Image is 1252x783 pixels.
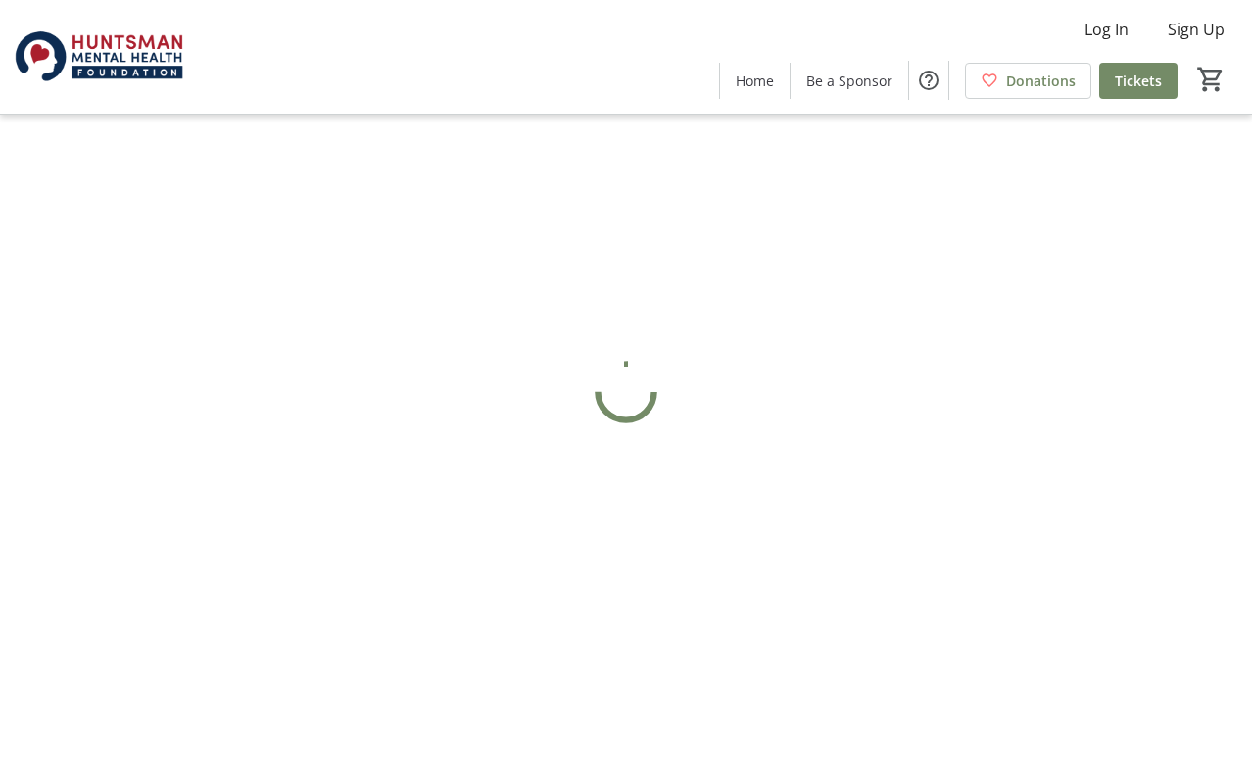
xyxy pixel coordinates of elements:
[1168,18,1225,41] span: Sign Up
[720,63,790,99] a: Home
[736,71,774,91] span: Home
[791,63,908,99] a: Be a Sponsor
[1084,18,1129,41] span: Log In
[1152,14,1240,45] button: Sign Up
[12,8,186,106] img: Huntsman Mental Health Foundation's Logo
[1099,63,1178,99] a: Tickets
[909,61,948,100] button: Help
[806,71,892,91] span: Be a Sponsor
[1115,71,1162,91] span: Tickets
[1193,62,1228,97] button: Cart
[965,63,1091,99] a: Donations
[1006,71,1076,91] span: Donations
[1069,14,1144,45] button: Log In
